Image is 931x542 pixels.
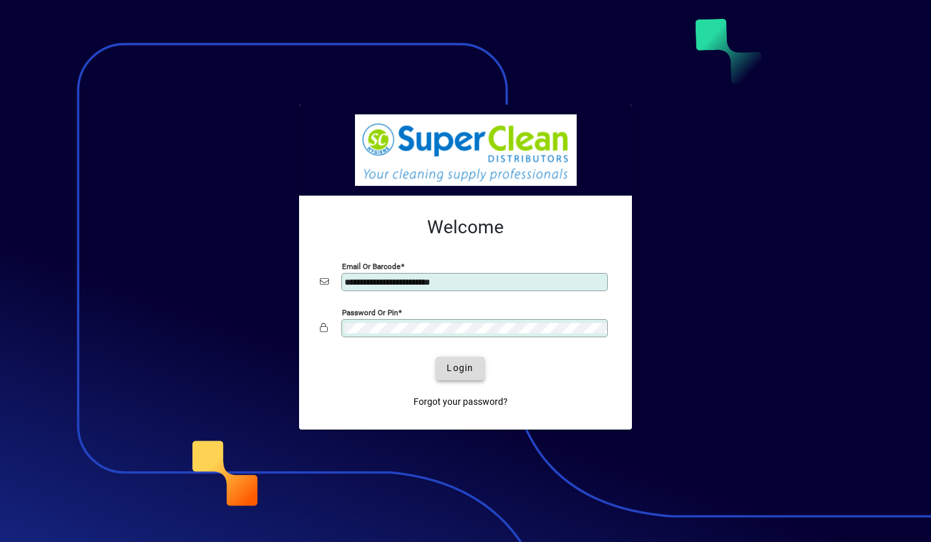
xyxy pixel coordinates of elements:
span: Forgot your password? [413,395,508,409]
h2: Welcome [320,216,611,239]
span: Login [447,361,473,375]
button: Login [436,357,484,380]
mat-label: Password or Pin [342,307,398,316]
a: Forgot your password? [408,391,513,414]
mat-label: Email or Barcode [342,261,400,270]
